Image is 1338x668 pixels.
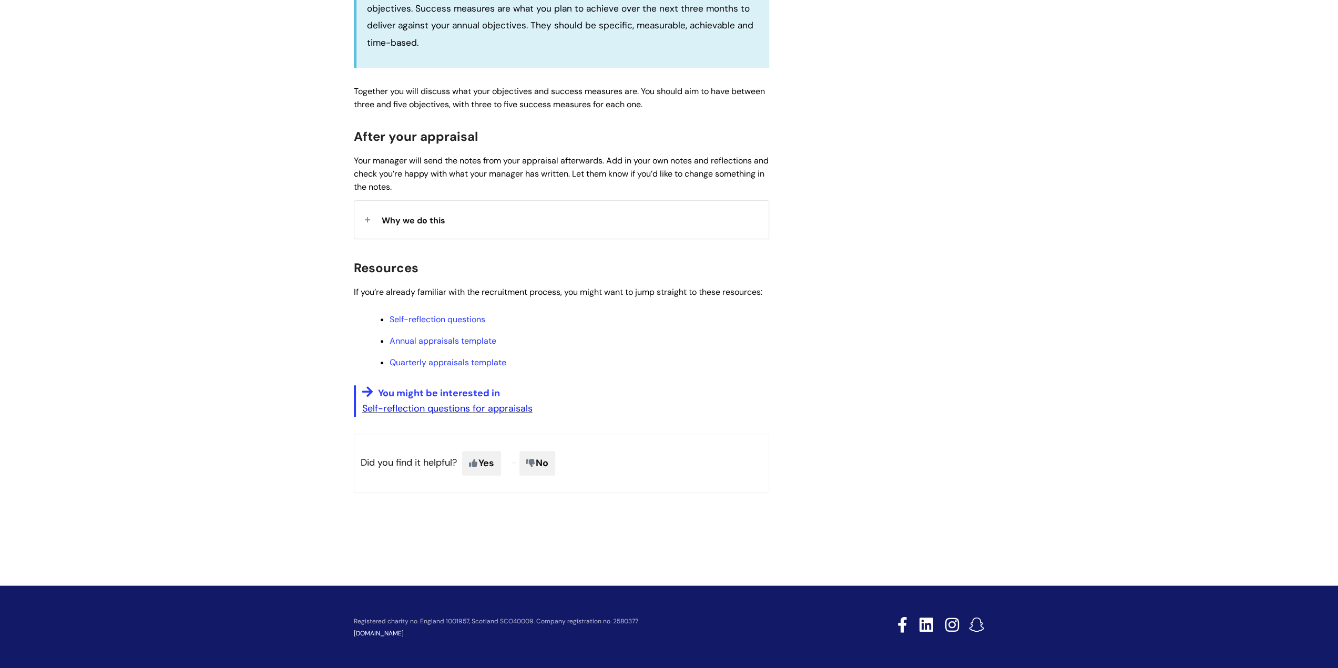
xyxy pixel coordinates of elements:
a: [DOMAIN_NAME] [354,629,404,638]
span: If you’re already familiar with the recruitment process, you might want to jump straight to these... [354,286,762,297]
a: Annual appraisals template [390,335,496,346]
span: No [519,451,555,475]
span: Your manager will send the notes from your appraisal afterwards. Add in your own notes and reflec... [354,155,769,192]
a: Self-reflection questions for appraisals [362,402,533,415]
span: Together you will discuss what your objectives and success measures are. You should aim to have b... [354,86,765,110]
span: Resources [354,260,418,276]
span: Yes [462,451,501,475]
p: Did you find it helpful? [354,434,769,492]
a: Self-reflection questions [390,314,485,325]
span: You might be interested in [378,387,500,399]
span: After your appraisal [354,128,478,145]
span: Why we do this [382,215,445,226]
p: Registered charity no. England 1001957, Scotland SCO40009. Company registration no. 2580377 [354,618,823,625]
a: Quarterly appraisals template [390,357,506,368]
